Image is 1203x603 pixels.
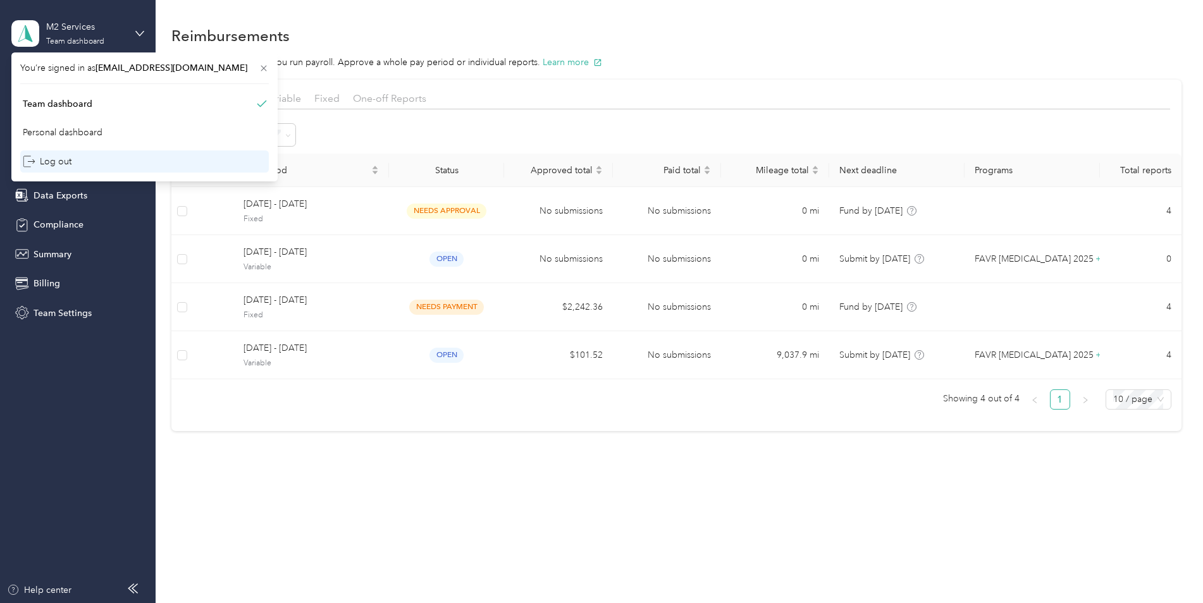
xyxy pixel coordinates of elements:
span: Team Settings [34,307,92,320]
th: Approved total [504,154,612,187]
span: caret-down [371,169,379,176]
span: Paid total [623,165,701,176]
td: $101.52 [504,331,612,379]
span: caret-up [811,164,819,171]
td: $2,242.36 [504,283,612,331]
span: Submit by [DATE] [839,253,910,264]
button: left [1025,389,1045,410]
th: Paid total [613,154,721,187]
th: Programs [965,154,1100,187]
span: + 1 more [1095,350,1128,360]
span: caret-down [811,169,819,176]
span: needs payment [409,300,484,314]
th: Mileage total [721,154,829,187]
span: Approved total [514,165,592,176]
span: Compliance [34,218,83,231]
span: + 1 more [1095,253,1128,264]
span: Submit by [DATE] [839,350,910,360]
a: 1 [1051,390,1070,409]
td: 4 [1100,187,1181,235]
p: Run reimbursements like you run payroll. Approve a whole pay period or individual reports. [171,56,1181,69]
span: caret-up [703,164,711,171]
span: Data Exports [34,189,87,202]
div: Personal dashboard [23,126,102,139]
span: FAVR [MEDICAL_DATA] 2025 [975,348,1094,362]
span: [DATE] - [DATE] [244,341,379,355]
span: caret-down [595,169,603,176]
iframe: Everlance-gr Chat Button Frame [1132,532,1203,603]
li: 1 [1050,389,1070,410]
button: Learn more [543,56,602,69]
span: Mileage total [731,165,809,176]
span: Summary [34,248,71,261]
th: Next deadline [829,154,965,187]
li: Next Page [1075,389,1095,410]
span: Fixed [244,214,379,225]
td: 0 mi [721,283,829,331]
span: caret-up [595,164,603,171]
span: [EMAIL_ADDRESS][DOMAIN_NAME] [96,63,247,73]
button: Help center [7,583,71,597]
td: No submissions [613,187,721,235]
span: 10 / page [1113,390,1164,409]
span: [DATE] - [DATE] [244,293,379,307]
li: Previous Page [1025,389,1045,410]
span: Fund by [DATE] [839,205,903,216]
span: left [1031,396,1039,404]
span: Variable [244,358,379,369]
span: caret-up [371,164,379,171]
th: Total reports [1100,154,1181,187]
td: 0 mi [721,235,829,283]
div: Page Size [1106,389,1171,410]
span: needs approval [407,204,486,218]
div: M2 Services [46,20,125,33]
span: open [429,252,464,266]
td: 4 [1100,283,1181,331]
div: Team dashboard [23,97,92,111]
span: Pay period [244,165,369,176]
th: Pay period [233,154,389,187]
span: Billing [34,277,60,290]
span: Showing 4 out of 4 [943,389,1020,408]
h1: Reimbursements [171,29,290,42]
td: 0 [1100,235,1181,283]
td: 4 [1100,331,1181,379]
span: You’re signed in as [20,61,269,75]
span: open [429,348,464,362]
td: No submissions [613,331,721,379]
button: right [1075,389,1095,410]
span: right [1082,396,1089,404]
span: Variable [264,92,301,104]
div: Team dashboard [46,38,104,46]
td: No submissions [613,235,721,283]
div: Log out [23,155,71,168]
span: FAVR [MEDICAL_DATA] 2025 [975,252,1094,266]
td: No submissions [504,187,612,235]
span: [DATE] - [DATE] [244,245,379,259]
span: Variable [244,262,379,273]
span: Fixed [314,92,340,104]
span: Fixed [244,310,379,321]
td: No submissions [613,283,721,331]
div: Status [399,165,494,176]
td: 9,037.9 mi [721,331,829,379]
span: Fund by [DATE] [839,301,903,312]
td: 0 mi [721,187,829,235]
span: caret-down [703,169,711,176]
span: [DATE] - [DATE] [244,197,379,211]
td: No submissions [504,235,612,283]
span: One-off Reports [353,92,426,104]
